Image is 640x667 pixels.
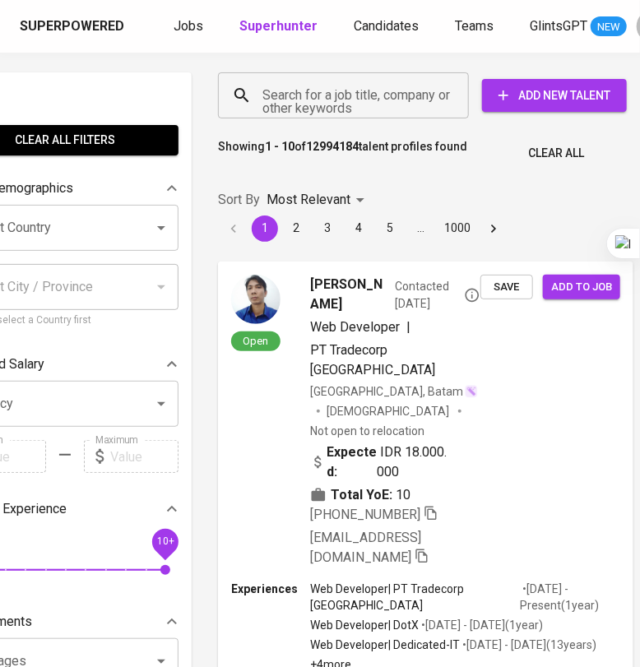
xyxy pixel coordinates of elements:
[521,581,620,614] p: • [DATE] - Present ( 1 year )
[543,275,620,300] button: Add to job
[150,392,173,415] button: Open
[156,536,174,548] span: 10+
[530,16,627,37] a: GlintsGPT NEW
[310,617,419,633] p: Web Developer | DotX
[314,215,341,242] button: Go to page 3
[406,317,410,337] span: |
[174,18,203,34] span: Jobs
[231,275,281,324] img: 79e15cdec9b568eb0ba91639449b85b6.jpg
[218,215,509,242] nav: pagination navigation
[354,16,422,37] a: Candidates
[396,278,480,311] span: Contacted [DATE]
[354,18,419,34] span: Candidates
[310,423,424,439] p: Not open to relocation
[591,19,627,35] span: NEW
[239,18,318,34] b: Superhunter
[310,383,478,400] div: [GEOGRAPHIC_DATA], Batam
[377,215,403,242] button: Go to page 5
[460,637,596,653] p: • [DATE] - [DATE] ( 13 years )
[306,140,359,153] b: 12994184
[408,220,434,236] div: …
[20,17,128,36] a: Superpowered
[419,617,543,633] p: • [DATE] - [DATE] ( 1 year )
[396,485,410,505] span: 10
[551,278,612,297] span: Add to job
[310,637,460,653] p: Web Developer | Dedicated-IT
[455,16,497,37] a: Teams
[267,185,370,215] div: Most Relevant
[464,287,480,303] svg: By Batam recruiter
[327,442,378,482] b: Expected:
[455,18,494,34] span: Teams
[482,79,627,112] button: Add New Talent
[480,215,507,242] button: Go to next page
[239,16,321,37] a: Superhunter
[530,18,587,34] span: GlintsGPT
[265,140,294,153] b: 1 - 10
[283,215,309,242] button: Go to page 2
[465,385,478,398] img: magic_wand.svg
[231,581,310,597] p: Experiences
[310,507,420,522] span: [PHONE_NUMBER]
[218,190,260,210] p: Sort By
[310,530,421,565] span: [EMAIL_ADDRESS][DOMAIN_NAME]
[310,442,454,482] div: IDR 18.000.000
[174,16,206,37] a: Jobs
[310,342,435,378] span: PT Tradecorp [GEOGRAPHIC_DATA]
[439,215,475,242] button: Go to page 1000
[310,275,389,314] span: [PERSON_NAME]
[150,216,173,239] button: Open
[237,334,276,348] span: Open
[310,581,521,614] p: Web Developer | PT Tradecorp [GEOGRAPHIC_DATA]
[489,278,525,297] span: Save
[267,190,350,210] p: Most Relevant
[331,485,392,505] b: Total YoE:
[327,403,452,419] span: [DEMOGRAPHIC_DATA]
[252,215,278,242] button: page 1
[310,319,400,335] span: Web Developer
[20,17,124,36] div: Superpowered
[480,275,533,300] button: Save
[218,138,467,169] p: Showing of talent profiles found
[346,215,372,242] button: Go to page 4
[528,143,584,164] span: Clear All
[522,138,591,169] button: Clear All
[495,86,614,106] span: Add New Talent
[110,440,179,473] input: Value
